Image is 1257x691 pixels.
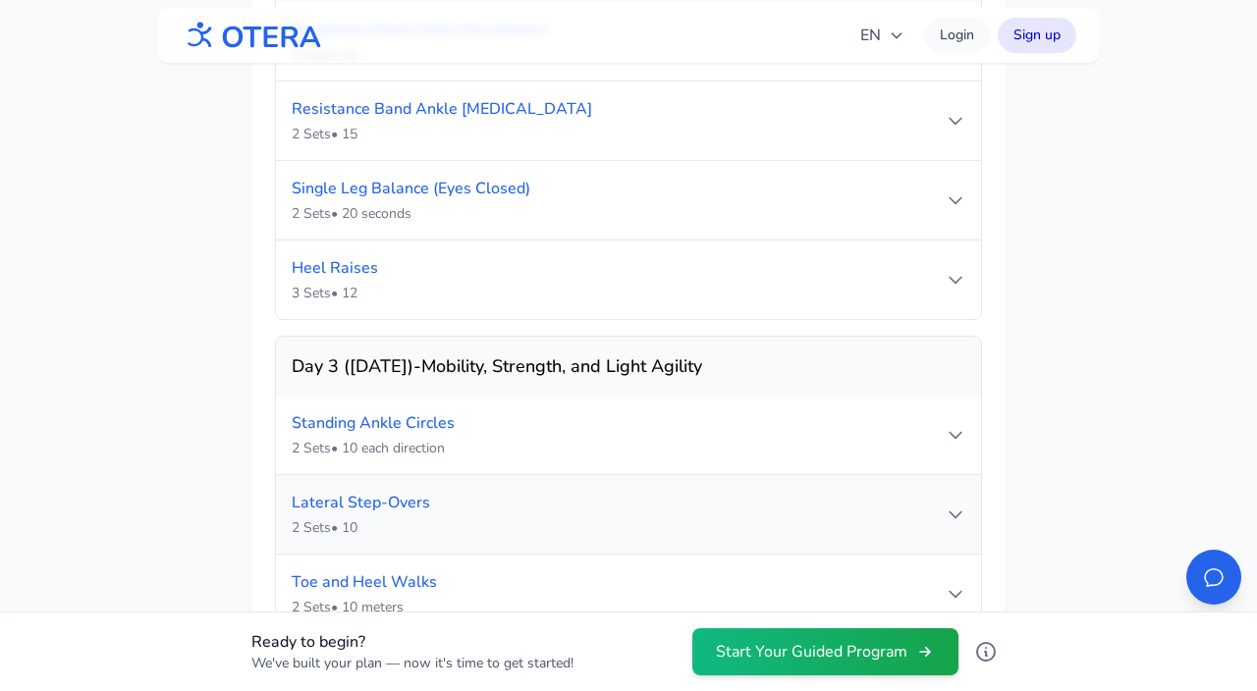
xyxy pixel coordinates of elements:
summary: Heel Raises3 Sets• 12 [276,240,981,319]
summary: Lateral Step-Overs2 Sets• 10 [276,475,981,554]
button: Learn more about Otera [966,632,1006,671]
button: EN [848,16,916,55]
button: Start Your Guided Program [692,628,958,675]
div: 3 Sets • 12 [292,284,946,303]
img: OTERA logo [181,14,322,58]
summary: Standing Ankle Circles2 Sets• 10 each direction [276,396,981,474]
a: Standing Ankle Circles [292,412,455,434]
div: 2 Sets • 10 meters [292,598,946,617]
a: Heel Raises [292,257,378,279]
a: Single Leg Balance (Eyes Closed) [292,178,530,199]
a: Login [924,18,990,53]
div: 2 Sets • 10 [292,518,946,538]
p: We've built your plan — now it's time to get started! [251,654,574,673]
summary: Resistance Band Ankle Dorsiflexion2 Sets• 15 [276,2,981,80]
a: Sign up [998,18,1076,53]
a: Resistance Band Ankle [MEDICAL_DATA] [292,98,592,120]
div: 2 Sets • 10 each direction [292,439,946,458]
div: 2 Sets • 20 seconds [292,204,946,224]
div: 2 Sets • 15 [292,125,946,144]
a: Lateral Step-Overs [292,492,430,513]
h4: Ready to begin? [251,630,574,654]
summary: Resistance Band Ankle [MEDICAL_DATA]2 Sets• 15 [276,81,981,160]
a: Toe and Heel Walks [292,571,437,593]
span: EN [860,24,904,47]
summary: Toe and Heel Walks2 Sets• 10 meters [276,555,981,633]
summary: Single Leg Balance (Eyes Closed)2 Sets• 20 seconds [276,161,981,239]
h3: Day 3 ([DATE]) - Mobility, Strength, and Light Agility [292,352,965,380]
